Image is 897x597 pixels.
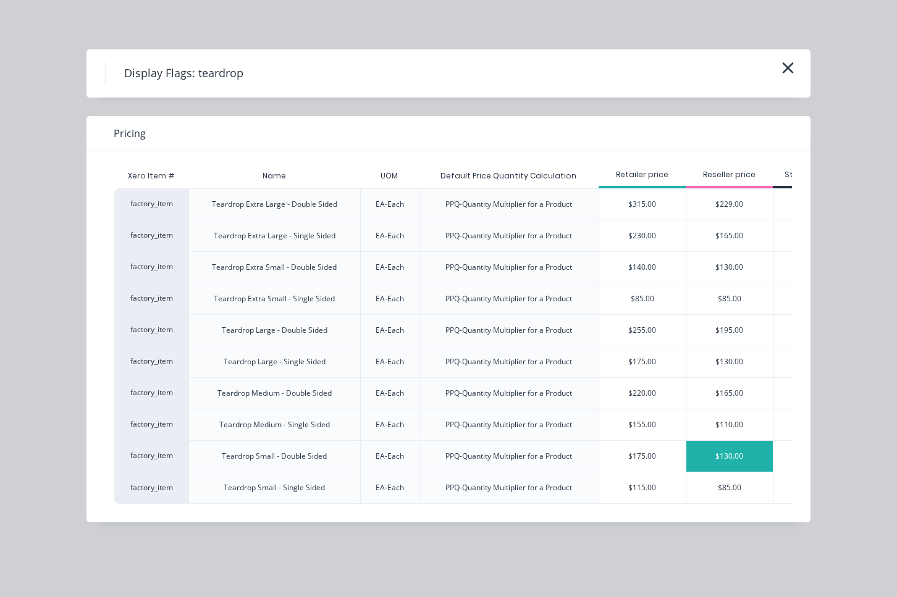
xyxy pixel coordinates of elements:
[217,388,332,399] div: Teardrop Medium - Double Sided
[599,220,686,251] div: $230.00
[371,161,408,191] div: UOM
[222,325,327,336] div: Teardrop Large - Double Sided
[431,161,586,191] div: Default Price Quantity Calculation
[114,251,188,283] div: factory_item
[445,230,572,241] div: PPQ-Quantity Multiplier for a Product
[599,441,686,472] div: $175.00
[376,293,404,304] div: EA-Each
[686,283,773,314] div: $85.00
[599,346,686,377] div: $175.00
[445,482,572,493] div: PPQ-Quantity Multiplier for a Product
[686,441,773,472] div: $130.00
[773,283,835,314] div: $0.00
[773,378,835,409] div: $0.00
[445,356,572,367] div: PPQ-Quantity Multiplier for a Product
[219,419,330,430] div: Teardrop Medium - Single Sided
[599,378,686,409] div: $220.00
[376,356,404,367] div: EA-Each
[376,230,404,241] div: EA-Each
[686,378,773,409] div: $165.00
[214,293,335,304] div: Teardrop Extra Small - Single Sided
[686,346,773,377] div: $130.00
[773,441,835,472] div: $0.00
[445,199,572,210] div: PPQ-Quantity Multiplier for a Product
[773,252,835,283] div: $0.00
[445,388,572,399] div: PPQ-Quantity Multiplier for a Product
[773,315,835,346] div: $0.00
[445,419,572,430] div: PPQ-Quantity Multiplier for a Product
[105,62,262,85] h4: Display Flags: teardrop
[773,169,836,180] div: Standard
[599,252,686,283] div: $140.00
[114,346,188,377] div: factory_item
[773,220,835,251] div: $0.00
[376,262,404,273] div: EA-Each
[599,409,686,440] div: $155.00
[686,169,773,180] div: Reseller price
[114,126,146,141] span: Pricing
[686,409,773,440] div: $110.00
[376,482,404,493] div: EA-Each
[376,325,404,336] div: EA-Each
[686,220,773,251] div: $165.00
[599,189,686,220] div: $315.00
[212,262,337,273] div: Teardrop Extra Small - Double Sided
[376,419,404,430] div: EA-Each
[376,388,404,399] div: EA-Each
[222,451,327,462] div: Teardrop Small - Double Sided
[376,199,404,210] div: EA-Each
[773,346,835,377] div: $0.00
[114,164,188,188] div: Xero Item #
[599,169,686,180] div: Retailer price
[445,262,572,273] div: PPQ-Quantity Multiplier for a Product
[224,356,326,367] div: Teardrop Large - Single Sided
[376,451,404,462] div: EA-Each
[686,472,773,503] div: $85.00
[773,472,835,503] div: $0.00
[114,377,188,409] div: factory_item
[773,409,835,440] div: $0.00
[599,283,686,314] div: $85.00
[445,325,572,336] div: PPQ-Quantity Multiplier for a Product
[114,314,188,346] div: factory_item
[686,252,773,283] div: $130.00
[445,293,572,304] div: PPQ-Quantity Multiplier for a Product
[214,230,335,241] div: Teardrop Extra Large - Single Sided
[224,482,325,493] div: Teardrop Small - Single Sided
[114,220,188,251] div: factory_item
[686,315,773,346] div: $195.00
[599,315,686,346] div: $255.00
[686,189,773,220] div: $229.00
[773,189,835,220] div: $0.00
[114,188,188,220] div: factory_item
[253,161,296,191] div: Name
[114,440,188,472] div: factory_item
[212,199,337,210] div: Teardrop Extra Large - Double Sided
[114,283,188,314] div: factory_item
[445,451,572,462] div: PPQ-Quantity Multiplier for a Product
[114,472,188,504] div: factory_item
[599,472,686,503] div: $115.00
[114,409,188,440] div: factory_item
